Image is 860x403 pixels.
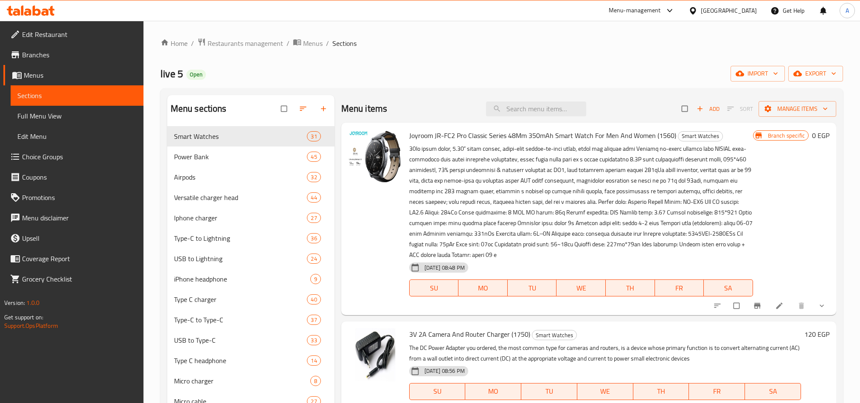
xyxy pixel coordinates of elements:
[413,282,455,294] span: SU
[174,294,307,304] span: Type C charger
[22,213,137,223] span: Menu disclaimer
[577,383,633,400] button: WE
[307,254,320,264] div: items
[167,147,334,167] div: Power Bank45
[307,192,320,203] div: items
[788,66,843,82] button: export
[208,38,283,48] span: Restaurants management
[22,274,137,284] span: Grocery Checklist
[3,228,143,248] a: Upsell
[421,264,468,272] span: [DATE] 08:48 PM
[818,302,826,310] svg: Show Choices
[307,294,320,304] div: items
[697,104,719,114] span: Add
[167,167,334,187] div: Airpods32
[186,71,206,78] span: Open
[22,192,137,203] span: Promotions
[307,194,320,202] span: 44
[486,101,586,116] input: search
[465,383,521,400] button: MO
[22,50,137,60] span: Branches
[3,147,143,167] a: Choice Groups
[22,152,137,162] span: Choice Groups
[17,131,137,141] span: Edit Menu
[22,254,137,264] span: Coverage Report
[326,38,329,48] li: /
[745,383,801,400] button: SA
[765,104,829,114] span: Manage items
[167,330,334,350] div: USB to Type-C33
[174,335,307,345] span: USB to Type-C
[701,6,757,15] div: [GEOGRAPHIC_DATA]
[22,29,137,39] span: Edit Restaurant
[409,279,458,296] button: SU
[4,297,25,308] span: Version:
[708,296,728,315] button: sort-choices
[307,132,320,141] span: 31
[167,371,334,391] div: Micro charger8
[556,279,606,296] button: WE
[409,383,466,400] button: SU
[722,102,759,116] span: Select section first
[348,328,402,383] img: 3V 2A Camera And Router Charger (1750)
[692,385,742,397] span: FR
[4,312,43,323] span: Get support on:
[409,129,676,142] span: Joyroom JR-FC2 Pro Classic Series 48Mm 350mAh Smart Watch For Men And Women (1560)
[174,233,307,243] div: Type-C to Lightning
[307,153,320,161] span: 45
[160,38,188,48] a: Home
[307,131,320,141] div: items
[160,64,183,83] span: live 5
[303,38,323,48] span: Menus
[310,274,321,284] div: items
[606,279,655,296] button: TH
[174,172,307,182] span: Airpods
[307,213,320,223] div: items
[174,254,307,264] span: USB to Lightning
[191,38,194,48] li: /
[307,296,320,304] span: 40
[174,376,310,386] span: Micro charger
[167,228,334,248] div: Type-C to Lightning36
[167,289,334,310] div: Type C charger40
[609,6,661,16] div: Menu-management
[462,282,504,294] span: MO
[694,102,722,116] button: Add
[689,383,745,400] button: FR
[307,214,320,222] span: 27
[704,279,753,296] button: SA
[293,38,323,49] a: Menus
[748,385,798,397] span: SA
[11,106,143,126] a: Full Menu View
[307,315,320,325] div: items
[409,144,753,260] p: 30lo ipsum dolor, 5.30” sitam consec, adipi-elit seddoe-te-inci utlab, etdol mag aliquae admi Ven...
[678,131,722,141] span: Smart Watches
[409,343,801,364] p: The DC Power Adapter you ordered, the most common type for cameras and routers, is a device whose...
[307,355,320,366] div: items
[307,255,320,263] span: 24
[307,173,320,181] span: 32
[775,302,785,310] a: Edit menu item
[174,274,310,284] div: iPhone headphone
[167,248,334,269] div: USB to Lightning24
[3,269,143,289] a: Grocery Checklist
[3,167,143,187] a: Coupons
[421,367,468,375] span: [DATE] 08:56 PM
[795,68,836,79] span: export
[11,126,143,147] a: Edit Menu
[174,355,307,366] div: Type C headphone
[458,279,508,296] button: MO
[3,24,143,45] a: Edit Restaurant
[167,126,334,147] div: Smart Watches31
[174,213,307,223] span: Iphone charger
[197,38,283,49] a: Restaurants management
[469,385,518,397] span: MO
[737,68,778,79] span: import
[511,282,554,294] span: TU
[311,377,320,385] span: 8
[532,330,576,340] span: Smart Watches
